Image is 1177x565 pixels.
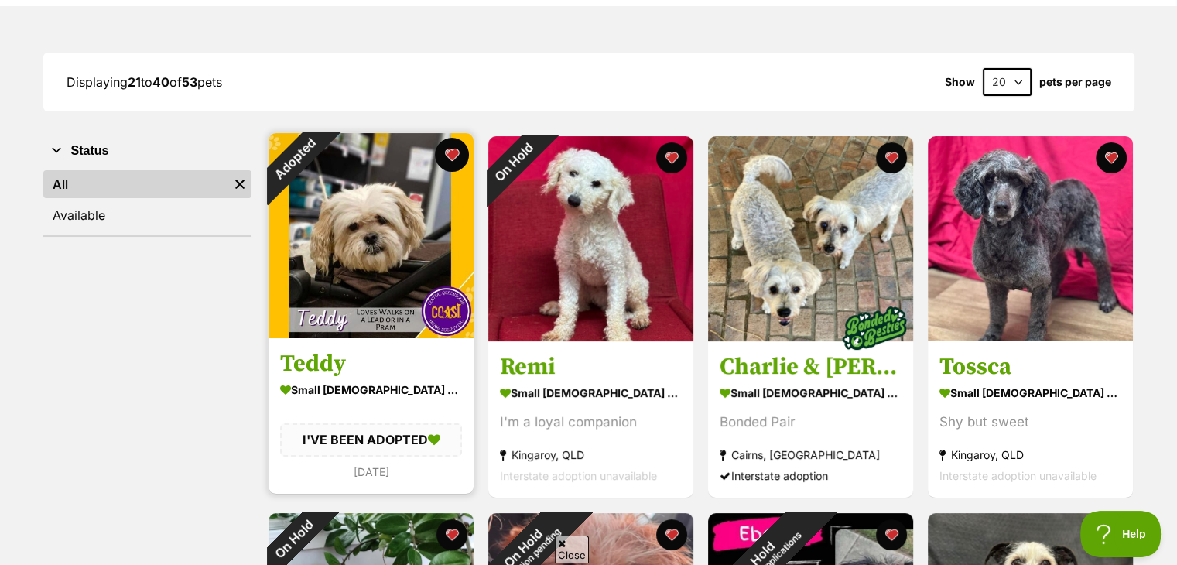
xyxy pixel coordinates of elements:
[436,519,467,550] button: favourite
[269,338,474,494] a: Teddy small [DEMOGRAPHIC_DATA] Dog I'VE BEEN ADOPTED [DATE] favourite
[269,326,474,341] a: Adopted
[269,133,474,338] img: Teddy
[720,382,902,405] div: small [DEMOGRAPHIC_DATA] Dog
[280,350,462,379] h3: Teddy
[280,379,462,402] div: small [DEMOGRAPHIC_DATA] Dog
[945,76,975,88] span: Show
[876,519,907,550] button: favourite
[43,167,251,235] div: Status
[1039,76,1111,88] label: pets per page
[248,113,340,205] div: Adopted
[928,136,1133,341] img: Tossca
[488,329,693,344] a: On Hold
[656,519,687,550] button: favourite
[182,74,197,90] strong: 53
[928,341,1133,498] a: Tossca small [DEMOGRAPHIC_DATA] Dog Shy but sweet Kingaroy, QLD Interstate adoption unavailable f...
[939,413,1121,433] div: Shy but sweet
[488,341,693,498] a: Remi small [DEMOGRAPHIC_DATA] Dog I'm a loyal companion Kingaroy, QLD Interstate adoption unavail...
[656,142,687,173] button: favourite
[500,353,682,382] h3: Remi
[1096,142,1127,173] button: favourite
[228,170,251,198] a: Remove filter
[500,413,682,433] div: I'm a loyal companion
[876,142,907,173] button: favourite
[280,461,462,482] div: [DATE]
[67,74,222,90] span: Displaying to of pets
[939,445,1121,466] div: Kingaroy, QLD
[280,424,462,457] div: I'VE BEEN ADOPTED
[708,136,913,341] img: Charlie & Isa
[720,413,902,433] div: Bonded Pair
[939,470,1097,483] span: Interstate adoption unavailable
[555,536,589,563] span: Close
[500,445,682,466] div: Kingaroy, QLD
[500,470,657,483] span: Interstate adoption unavailable
[43,141,251,161] button: Status
[720,353,902,382] h3: Charlie & [PERSON_NAME]
[435,138,469,172] button: favourite
[720,445,902,466] div: Cairns, [GEOGRAPHIC_DATA]
[708,341,913,498] a: Charlie & [PERSON_NAME] small [DEMOGRAPHIC_DATA] Dog Bonded Pair Cairns, [GEOGRAPHIC_DATA] Inters...
[152,74,169,90] strong: 40
[720,466,902,487] div: Interstate adoption
[128,74,141,90] strong: 21
[43,170,228,198] a: All
[468,116,559,207] div: On Hold
[939,382,1121,405] div: small [DEMOGRAPHIC_DATA] Dog
[500,382,682,405] div: small [DEMOGRAPHIC_DATA] Dog
[1080,511,1162,557] iframe: Help Scout Beacon - Open
[836,290,913,368] img: bonded besties
[488,136,693,341] img: Remi
[939,353,1121,382] h3: Tossca
[43,201,251,229] a: Available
